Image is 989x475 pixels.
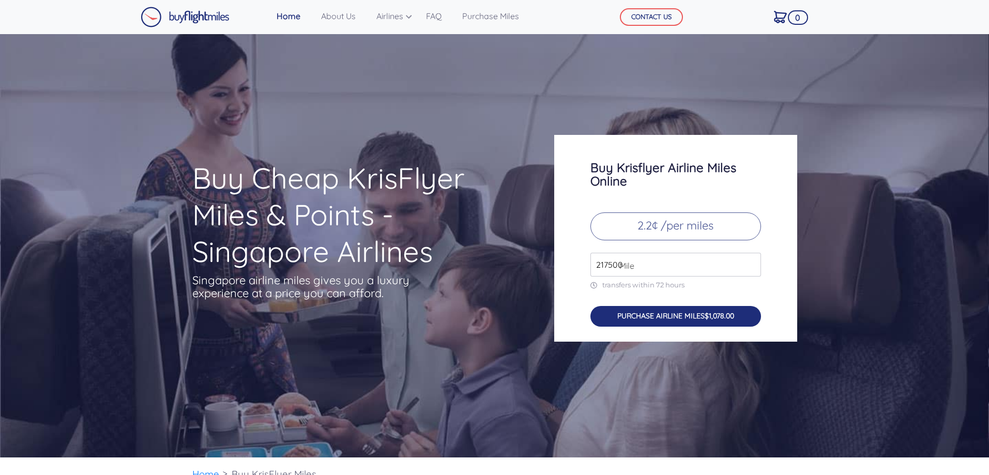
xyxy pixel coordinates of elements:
[141,7,230,27] img: Buy Flight Miles Logo
[620,8,683,26] button: CONTACT US
[590,306,761,327] button: PURCHASE AIRLINE MILES$1,078.00
[272,6,305,26] a: Home
[705,311,734,320] span: $1,078.00
[590,161,761,188] h3: Buy Krisflyer Airline Miles Online
[770,6,791,27] a: 0
[590,281,761,289] p: transfers within 72 hours
[590,212,761,240] p: 2.2¢ /per miles
[372,6,409,26] a: Airlines
[458,6,523,26] a: Purchase Miles
[774,11,787,23] img: Cart
[141,4,230,30] a: Buy Flight Miles Logo
[788,10,808,25] span: 0
[317,6,360,26] a: About Us
[614,259,634,272] span: Mile
[192,274,425,300] p: Singapore airline miles gives you a luxury experience at a price you can afford.
[192,160,514,270] h1: Buy Cheap KrisFlyer Miles & Points - Singapore Airlines
[422,6,446,26] a: FAQ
